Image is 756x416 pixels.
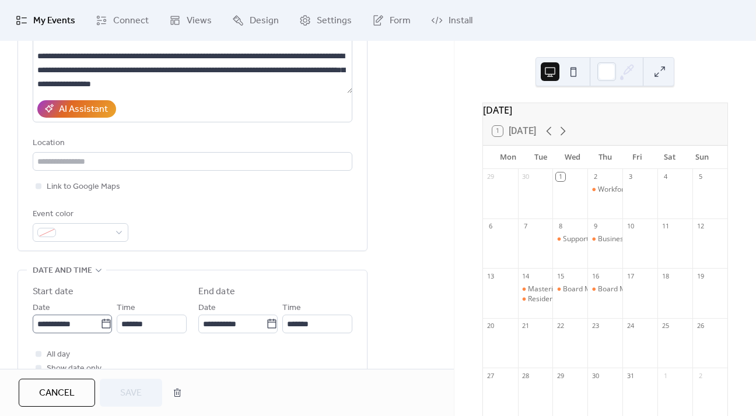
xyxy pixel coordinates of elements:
div: 3 [626,172,635,181]
div: 2 [696,371,705,380]
div: Sun [686,146,718,169]
div: 31 [626,371,635,380]
div: 23 [591,322,600,330]
div: Thu [589,146,621,169]
div: Fri [621,146,653,169]
div: Wed [556,146,589,169]
div: 1 [661,371,670,380]
span: All day [47,348,70,362]
div: 15 [556,272,565,280]
div: 12 [696,222,705,231]
span: Design [250,14,279,28]
div: 14 [521,272,530,280]
div: 13 [487,272,495,280]
span: Date and time [33,264,92,278]
span: Date [198,301,216,315]
span: Settings [317,14,352,28]
div: 2 [591,172,600,181]
span: Time [282,301,301,315]
div: 30 [521,172,530,181]
div: Business Development for Home Care & NDIS Providers (BDEV101) [587,234,622,244]
div: Mon [492,146,524,169]
span: Show date only [47,362,101,376]
div: Location [33,136,350,150]
div: 10 [626,222,635,231]
span: Date [33,301,50,315]
div: Mastering the SCHADS Award (SCHA101) [528,284,663,294]
div: AI Assistant [59,103,108,117]
div: 7 [521,222,530,231]
div: 9 [591,222,600,231]
div: Mastering the SCHADS Award (SCHA101) [518,284,553,294]
div: 17 [626,272,635,280]
a: Settings [290,5,360,36]
div: 20 [487,322,495,330]
div: 1 [556,172,565,181]
div: Board Masterclass for Aged Care and Disability Providers - MAST201 - Day 2 [587,284,622,294]
a: Connect [87,5,157,36]
div: 16 [591,272,600,280]
span: Connect [113,14,149,28]
span: Link to Google Maps [47,180,120,194]
div: 28 [521,371,530,380]
div: 29 [556,371,565,380]
div: Start date [33,285,73,299]
div: Workforce Planning Essentials (WORP101) [587,185,622,195]
a: Design [223,5,288,36]
div: Support at Home Essentials (HOME101) [552,234,587,244]
span: Cancel [39,386,75,400]
div: Workforce Planning Essentials (WORP101) [598,185,734,195]
div: 11 [661,222,670,231]
a: My Events [7,5,84,36]
span: Views [187,14,212,28]
div: 8 [556,222,565,231]
a: Form [363,5,419,36]
a: Views [160,5,220,36]
div: 18 [661,272,670,280]
div: 29 [487,172,495,181]
div: 6 [487,222,495,231]
div: End date [198,285,235,299]
div: 4 [661,172,670,181]
div: 19 [696,272,705,280]
div: [DATE] [483,103,727,117]
span: Time [117,301,135,315]
div: 24 [626,322,635,330]
span: Form [390,14,411,28]
a: Install [422,5,481,36]
div: 27 [487,371,495,380]
div: Resident and Accommodation Payment Fundaments (RESI101) [518,294,553,304]
button: AI Assistant [37,100,116,118]
div: Event color [33,207,126,221]
span: My Events [33,14,75,28]
span: Install [449,14,473,28]
div: 22 [556,322,565,330]
div: 26 [696,322,705,330]
div: Board Masterclass for Aged Care and Disability Providers - MAST201 - Day 1 [552,284,587,294]
div: Resident and Accommodation Payment Fundaments (RESI101) [528,294,730,304]
div: Support at Home Essentials (HOME101) [563,234,692,244]
div: 5 [696,172,705,181]
div: Sat [653,146,685,169]
div: 25 [661,322,670,330]
div: 30 [591,371,600,380]
div: 21 [521,322,530,330]
button: Cancel [19,379,95,407]
div: Tue [524,146,556,169]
